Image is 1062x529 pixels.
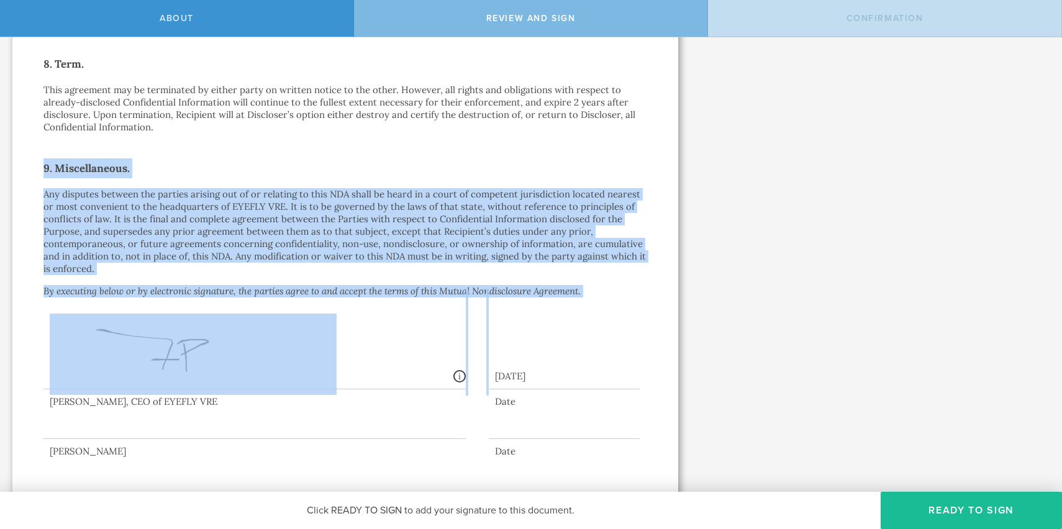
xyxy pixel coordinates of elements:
[489,445,640,458] div: Date
[1000,432,1062,492] iframe: Chat Widget
[50,314,337,392] img: oJECBwsYCgdjGdLxIgcCOBtdzGvRGP0xIgsCUBQW1Lva2tBJYh0IJaVpvvK83n7hwECBDYpICgtslu12gCpQXai+UFtdLdpDg...
[43,84,647,133] p: This agreement may be terminated by either party on written notice to the other. However, all rig...
[846,13,924,24] span: Confirmation
[43,445,466,458] div: [PERSON_NAME]
[43,285,647,297] p: .
[160,13,194,24] span: About
[43,158,647,178] h2: 9. Miscellaneous.
[43,285,578,297] i: By executing below or by electronic signature, the parties agree to and accept the terms of this ...
[43,188,647,275] p: Any disputes between the parties arising out of or relating to this NDA shall be heard in a court...
[486,13,576,24] span: Review and sign
[43,54,647,74] h2: 8. Term.
[881,492,1062,529] button: Ready to Sign
[489,358,640,389] div: [DATE]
